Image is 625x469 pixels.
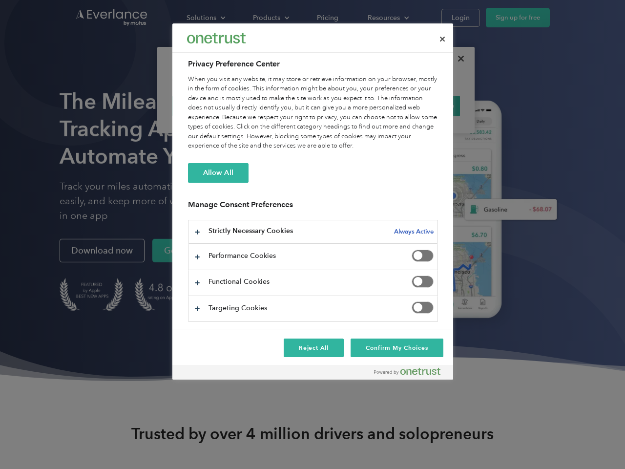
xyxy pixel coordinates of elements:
[374,367,448,380] a: Powered by OneTrust Opens in a new Tab
[188,75,438,151] div: When you visit any website, it may store or retrieve information on your browser, mostly in the f...
[172,23,453,380] div: Privacy Preference Center
[187,33,246,43] img: Everlance
[432,28,453,50] button: Close
[284,339,344,357] button: Reject All
[188,163,249,183] button: Allow All
[172,23,453,380] div: Preference center
[188,200,438,215] h3: Manage Consent Preferences
[351,339,443,357] button: Confirm My Choices
[188,58,438,70] h2: Privacy Preference Center
[374,367,440,375] img: Powered by OneTrust Opens in a new Tab
[187,28,246,48] div: Everlance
